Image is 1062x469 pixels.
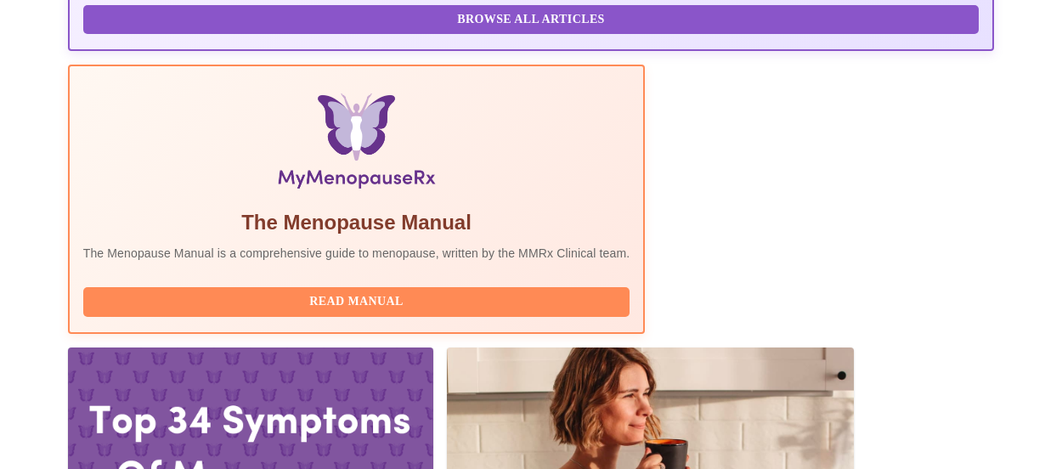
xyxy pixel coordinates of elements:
[100,291,613,313] span: Read Manual
[100,9,963,31] span: Browse All Articles
[83,11,984,25] a: Browse All Articles
[83,293,635,308] a: Read Manual
[170,93,543,195] img: Menopause Manual
[83,245,630,262] p: The Menopause Manual is a comprehensive guide to menopause, written by the MMRx Clinical team.
[83,287,630,317] button: Read Manual
[83,5,980,35] button: Browse All Articles
[83,209,630,236] h5: The Menopause Manual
